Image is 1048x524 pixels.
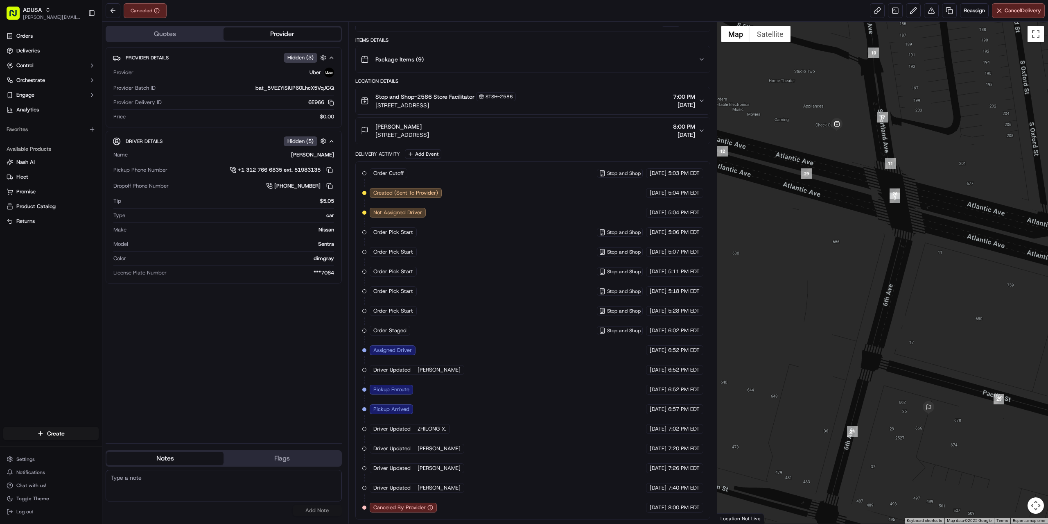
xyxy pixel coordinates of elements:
[16,106,39,113] span: Analytics
[375,101,516,109] span: [STREET_ADDRESS]
[373,170,404,177] span: Order Cutoff
[375,122,422,131] span: [PERSON_NAME]
[113,99,162,106] span: Provider Delivery ID
[126,138,163,145] span: Driver Details
[124,197,334,205] div: $5.05
[418,484,461,492] span: [PERSON_NAME]
[868,48,879,58] div: 10
[668,484,700,492] span: 7:40 PM EDT
[650,504,666,511] span: [DATE]
[418,445,461,452] span: [PERSON_NAME]
[1028,497,1044,514] button: Map camera controls
[16,77,45,84] span: Orchestrate
[668,170,700,177] span: 5:03 PM EDT
[801,168,812,179] div: 29
[373,386,409,393] span: Pickup Enroute
[287,54,314,61] span: Hidden ( 3 )
[3,88,99,102] button: Engage
[320,113,334,120] span: $0.00
[673,122,695,131] span: 8:00 PM
[113,84,156,92] span: Provider Batch ID
[106,452,224,465] button: Notes
[3,123,99,136] div: Favorites
[113,69,133,76] span: Provider
[373,229,413,236] span: Order Pick Start
[717,513,764,524] div: Location Not Live
[650,445,666,452] span: [DATE]
[16,91,34,99] span: Engage
[607,170,641,177] span: Stop and Shop
[3,44,99,57] a: Deliveries
[668,248,700,256] span: 5:07 PM EDT
[113,51,335,64] button: Provider DetailsHidden (3)
[607,308,641,314] span: Stop and Shop
[668,465,700,472] span: 7:26 PM EDT
[668,445,700,452] span: 7:20 PM EDT
[992,3,1045,18] button: CancelDelivery
[1028,26,1044,42] button: Toggle fullscreen view
[673,93,695,101] span: 7:00 PM
[324,68,334,77] img: profile_uber_ahold_partner.png
[668,307,700,315] span: 5:28 PM EDT
[375,131,429,139] span: [STREET_ADDRESS]
[230,166,334,175] button: +1 312 766 6835 ext. 51983135
[126,54,169,61] span: Provider Details
[719,513,746,524] a: Open this area in Google Maps (opens a new window)
[266,181,334,191] a: [PHONE_NUMBER]
[3,454,99,465] button: Settings
[668,268,700,275] span: 5:11 PM EDT
[373,484,411,492] span: Driver Updated
[418,465,461,472] span: [PERSON_NAME]
[486,93,513,100] span: STSH-2586
[7,173,95,181] a: Fleet
[7,203,95,210] a: Product Catalog
[3,59,99,72] button: Control
[3,185,99,198] button: Promise
[3,493,99,504] button: Toggle Theme
[373,347,412,354] span: Assigned Driver
[3,3,85,23] button: ADUSA[PERSON_NAME][EMAIL_ADDRESS][PERSON_NAME][DOMAIN_NAME]
[356,118,710,144] button: [PERSON_NAME][STREET_ADDRESS]8:00 PM[DATE]
[355,37,710,43] div: Items Details
[650,366,666,374] span: [DATE]
[418,425,446,433] span: ZHILONG X.
[16,188,36,195] span: Promise
[907,518,942,524] button: Keyboard shortcuts
[131,151,334,159] div: [PERSON_NAME]
[650,307,666,315] span: [DATE]
[3,427,99,440] button: Create
[668,229,700,236] span: 5:06 PM EDT
[3,506,99,517] button: Log out
[47,429,65,438] span: Create
[668,366,700,374] span: 6:52 PM EDT
[129,212,334,219] div: car
[373,327,407,334] span: Order Staged
[16,47,40,54] span: Deliveries
[673,101,695,109] span: [DATE]
[3,480,99,491] button: Chat with us!
[650,386,666,393] span: [DATE]
[309,69,321,76] span: Uber
[355,78,710,84] div: Location Details
[3,215,99,228] button: Returns
[255,84,334,92] span: bat_5VEZYiSiUP60LhcX5VqJGQ
[373,248,413,256] span: Order Pick Start
[124,3,167,18] div: Canceled
[3,143,99,156] div: Available Products
[607,229,641,236] span: Stop and Shop
[668,209,700,216] span: 5:04 PM EDT
[16,32,33,40] span: Orders
[16,508,33,515] span: Log out
[3,170,99,184] button: Fleet
[375,55,424,64] span: Package Items ( 9 )
[650,268,666,275] span: [DATE]
[23,6,42,14] button: ADUSA
[650,406,666,413] span: [DATE]
[996,518,1008,523] a: Terms (opens in new tab)
[308,99,334,106] button: 6E966
[16,173,28,181] span: Fleet
[607,288,641,295] span: Stop and Shop
[23,14,81,20] button: [PERSON_NAME][EMAIL_ADDRESS][PERSON_NAME][DOMAIN_NAME]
